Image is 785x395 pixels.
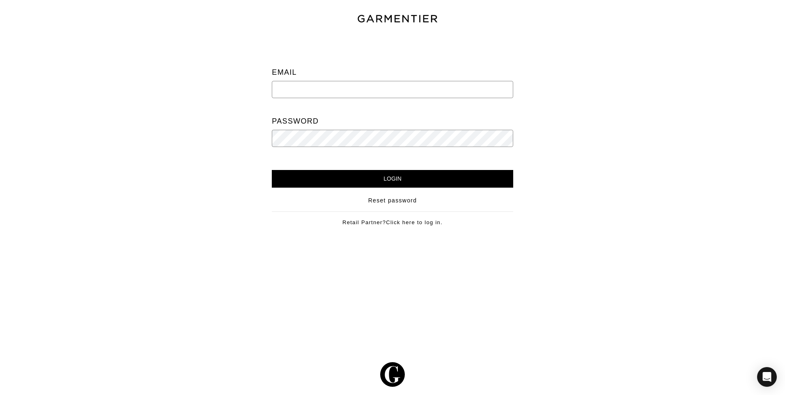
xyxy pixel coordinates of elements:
a: Click here to log in. [386,219,443,225]
img: g-602364139e5867ba59c769ce4266a9601a3871a1516a6a4c3533f4bc45e69684.svg [380,362,405,387]
div: Retail Partner? [272,211,513,227]
div: Open Intercom Messenger [757,367,777,387]
input: Login [272,170,513,188]
label: Password [272,113,319,130]
a: Reset password [368,196,417,205]
label: Email [272,64,297,81]
img: garmentier-text-8466448e28d500cc52b900a8b1ac6a0b4c9bd52e9933ba870cc531a186b44329.png [356,14,438,24]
